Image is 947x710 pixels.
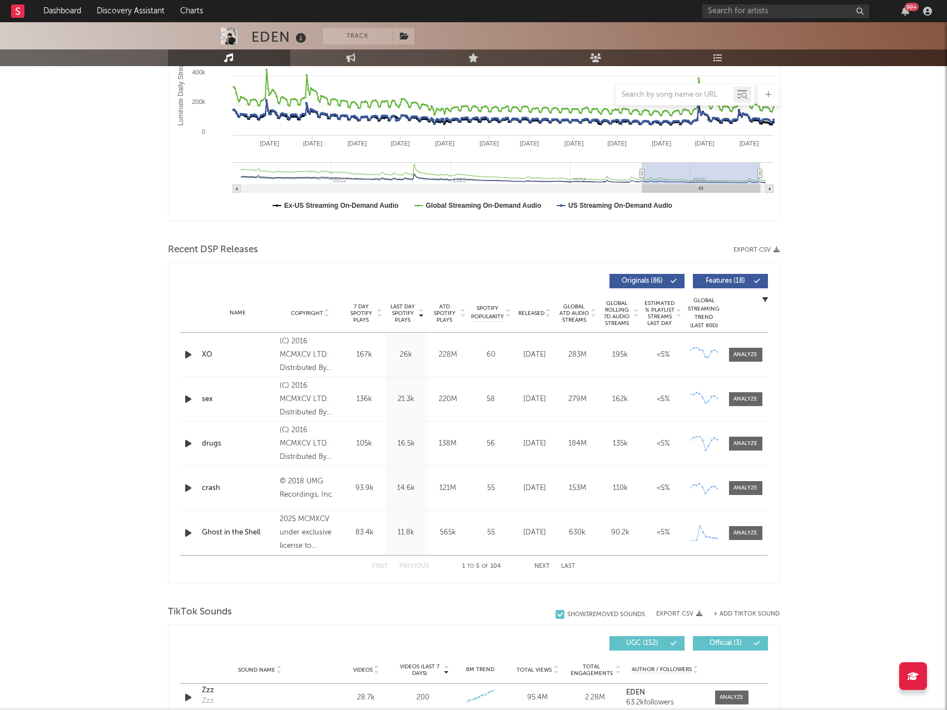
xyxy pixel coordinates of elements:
[700,278,751,284] span: Features ( 18 )
[260,140,279,147] text: [DATE]
[644,483,682,494] div: <5%
[202,696,214,707] div: Zzz
[346,527,383,538] div: 83.4k
[280,424,340,464] div: (C) 2016 MCMXCV LTD. Distributed By Astralwerks
[626,689,703,697] a: EDEN
[472,438,510,449] div: 56
[518,310,544,317] span: Released
[472,483,510,494] div: 55
[569,692,621,703] div: 2.28M
[202,483,275,494] a: crash
[454,666,506,674] div: 6M Trend
[202,438,275,449] a: drugs
[340,692,392,703] div: 28.7k
[192,69,205,76] text: 400k
[609,636,685,651] button: UGC(152)
[291,310,323,317] span: Copyright
[451,560,512,573] div: 1 5 104
[472,394,510,405] div: 58
[482,564,488,569] span: of
[430,394,466,405] div: 220M
[517,667,552,673] span: Total Views
[559,483,596,494] div: 153M
[353,667,373,673] span: Videos
[559,527,596,538] div: 630k
[346,483,383,494] div: 93.9k
[417,692,429,703] div: 200
[644,349,682,361] div: <5%
[202,685,318,696] a: Zzz
[713,611,780,617] button: + Add TikTok Sound
[388,483,424,494] div: 14.6k
[602,349,639,361] div: 195k
[693,636,768,651] button: Official(3)
[687,297,721,330] div: Global Streaming Trend (Last 60D)
[280,513,340,553] div: 2025 MCMXCV under exclusive license to Independent Co.
[567,611,645,618] div: Show 3 Removed Sounds
[372,563,388,569] button: First
[388,349,424,361] div: 26k
[905,3,919,11] div: 99 +
[471,304,504,321] span: Spotify Popularity
[626,699,703,707] div: 63.2k followers
[388,303,418,323] span: Last Day Spotify Plays
[467,564,474,569] span: to
[202,527,275,538] a: Ghost in the Shell
[177,55,185,126] text: Luminate Daily Streams
[202,349,275,361] div: XO
[602,438,639,449] div: 135k
[516,483,553,494] div: [DATE]
[559,438,596,449] div: 184M
[348,140,367,147] text: [DATE]
[644,438,682,449] div: <5%
[430,438,466,449] div: 138M
[561,563,576,569] button: Last
[516,438,553,449] div: [DATE]
[201,128,205,135] text: 0
[479,140,499,147] text: [DATE]
[430,483,466,494] div: 121M
[617,278,668,284] span: Originals ( 86 )
[607,140,627,147] text: [DATE]
[390,140,410,147] text: [DATE]
[602,483,639,494] div: 110k
[280,335,340,375] div: (C) 2016 MCMXCV LTD. Distributed By Astralwerks
[346,438,383,449] div: 105k
[280,475,340,502] div: © 2018 UMG Recordings, Inc.
[609,274,685,288] button: Originals(86)
[739,140,758,147] text: [DATE]
[617,640,668,647] span: UGC ( 152 )
[516,527,553,538] div: [DATE]
[632,666,692,673] span: Author / Followers
[284,202,399,209] text: Ex-US Streaming On-Demand Audio
[700,640,751,647] span: Official ( 3 )
[652,140,671,147] text: [DATE]
[564,140,583,147] text: [DATE]
[644,394,682,405] div: <5%
[616,91,733,99] input: Search by song name or URL
[569,663,614,677] span: Total Engagements
[202,394,275,405] a: sex
[238,667,275,673] span: Sound Name
[168,606,232,619] span: TikTok Sounds
[626,689,645,696] strong: EDEN
[559,349,596,361] div: 283M
[602,527,639,538] div: 90.2k
[516,394,553,405] div: [DATE]
[559,394,596,405] div: 279M
[472,349,510,361] div: 60
[346,303,376,323] span: 7 Day Spotify Plays
[559,303,589,323] span: Global ATD Audio Streams
[251,28,309,46] div: EDEN
[388,394,424,405] div: 21.3k
[430,303,459,323] span: ATD Spotify Plays
[280,379,340,419] div: (C) 2016 MCMXCV LTD. Distributed By Astralwerks
[202,309,275,317] div: Name
[399,563,429,569] button: Previous
[602,394,639,405] div: 162k
[519,140,539,147] text: [DATE]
